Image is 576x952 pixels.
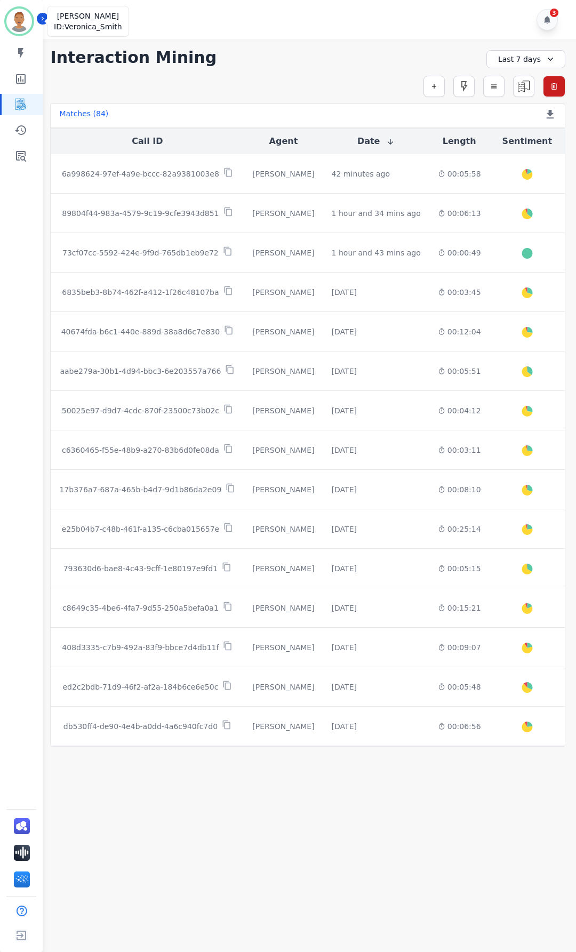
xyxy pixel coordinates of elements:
[62,524,220,534] p: e25b04b7-c48b-461f-a135-c6cba015657e
[252,405,314,416] div: [PERSON_NAME]
[332,366,357,377] div: [DATE]
[6,9,32,34] img: Bordered avatar
[357,135,395,148] button: Date
[252,524,314,534] div: [PERSON_NAME]
[252,484,314,495] div: [PERSON_NAME]
[438,445,481,455] div: 00:03:11
[63,721,218,732] p: db530ff4-de90-4e4b-a0dd-4a6c940fc7d0
[438,721,481,732] div: 00:06:56
[252,563,314,574] div: [PERSON_NAME]
[59,108,108,123] div: Matches ( 84 )
[438,326,481,337] div: 00:12:04
[332,603,357,613] div: [DATE]
[332,405,357,416] div: [DATE]
[332,208,421,219] div: 1 hour and 34 mins ago
[438,247,481,258] div: 00:00:49
[60,366,221,377] p: aabe279a-30b1-4d94-bbc3-6e203557a766
[252,366,314,377] div: [PERSON_NAME]
[62,445,219,455] p: c6360465-f55e-48b9-a270-83b6d0fe08da
[443,135,476,148] button: Length
[332,445,357,455] div: [DATE]
[62,682,218,692] p: ed2c2bdb-71d9-46f2-af2a-184b6ce6e50c
[252,603,314,613] div: [PERSON_NAME]
[269,135,298,148] button: Agent
[486,50,565,68] div: Last 7 days
[332,563,357,574] div: [DATE]
[332,484,357,495] div: [DATE]
[550,9,558,17] div: 3
[332,287,357,298] div: [DATE]
[332,326,357,337] div: [DATE]
[252,642,314,653] div: [PERSON_NAME]
[252,247,314,258] div: [PERSON_NAME]
[62,603,219,613] p: c8649c35-4be6-4fa7-9d55-250a5befa0a1
[332,169,390,179] div: 42 minutes ago
[252,169,314,179] div: [PERSON_NAME]
[63,563,218,574] p: 793630d6-bae8-4c43-9cff-1e80197e9fd1
[438,366,481,377] div: 00:05:51
[252,208,314,219] div: [PERSON_NAME]
[62,169,219,179] p: 6a998624-97ef-4a9e-bccc-82a9381003e8
[332,721,357,732] div: [DATE]
[438,642,481,653] div: 00:09:07
[62,208,219,219] p: 89804f44-983a-4579-9c19-9cfe3943d851
[252,326,314,337] div: [PERSON_NAME]
[252,445,314,455] div: [PERSON_NAME]
[332,682,357,692] div: [DATE]
[50,48,217,67] h1: Interaction Mining
[438,208,481,219] div: 00:06:13
[438,484,481,495] div: 00:08:10
[502,135,552,148] button: Sentiment
[332,524,357,534] div: [DATE]
[62,642,219,653] p: 408d3335-c7b9-492a-83f9-bbce7d4db11f
[332,247,421,258] div: 1 hour and 43 mins ago
[61,326,220,337] p: 40674fda-b6c1-440e-889d-38a8d6c7e830
[252,682,314,692] div: [PERSON_NAME]
[132,135,163,148] button: Call ID
[438,603,481,613] div: 00:15:21
[252,721,314,732] div: [PERSON_NAME]
[62,287,219,298] p: 6835beb3-8b74-462f-a412-1f26c48107ba
[438,682,481,692] div: 00:05:48
[438,524,481,534] div: 00:25:14
[62,247,219,258] p: 73cf07cc-5592-424e-9f9d-765db1eb9e72
[438,287,481,298] div: 00:03:45
[438,169,481,179] div: 00:05:58
[62,405,219,416] p: 50025e97-d9d7-4cdc-870f-23500c73b02c
[59,484,221,495] p: 17b376a7-687a-465b-b4d7-9d1b86da2e09
[438,405,481,416] div: 00:04:12
[252,287,314,298] div: [PERSON_NAME]
[438,563,481,574] div: 00:05:15
[332,642,357,653] div: [DATE]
